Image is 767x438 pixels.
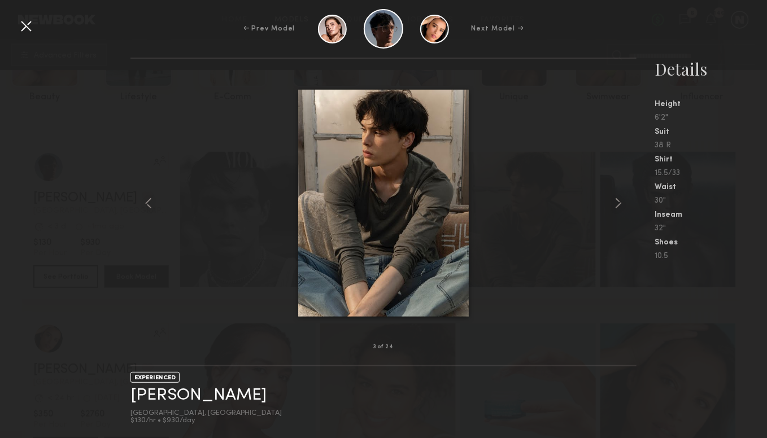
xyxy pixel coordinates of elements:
[243,24,295,34] div: ← Prev Model
[130,417,282,424] div: $130/hr • $930/day
[655,225,767,233] div: 32"
[655,197,767,205] div: 30"
[655,114,767,122] div: 6'2"
[655,156,767,164] div: Shirt
[373,344,394,350] div: 3 of 24
[655,100,767,108] div: Height
[130,410,282,417] div: [GEOGRAPHIC_DATA], [GEOGRAPHIC_DATA]
[655,169,767,177] div: 15.5/33
[655,211,767,219] div: Inseam
[655,252,767,260] div: 10.5
[655,58,767,80] div: Details
[655,183,767,191] div: Waist
[655,128,767,136] div: Suit
[130,387,267,404] a: [PERSON_NAME]
[655,142,767,150] div: 38 R
[472,24,524,34] div: Next Model →
[655,239,767,247] div: Shoes
[130,372,180,383] div: EXPERIENCED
